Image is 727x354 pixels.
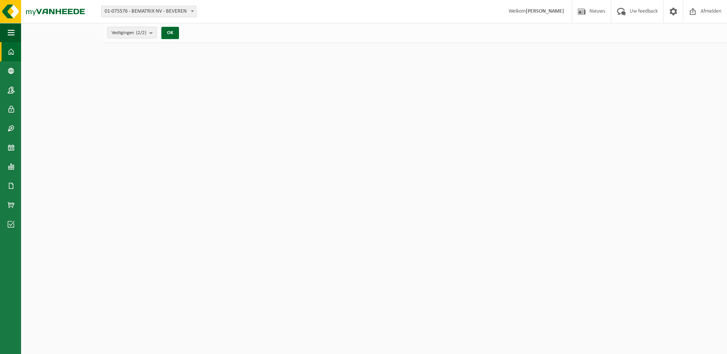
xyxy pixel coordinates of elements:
[101,6,197,17] span: 01-075576 - BEMATRIX NV - BEVEREN
[102,6,196,17] span: 01-075576 - BEMATRIX NV - BEVEREN
[161,27,179,39] button: OK
[112,27,146,39] span: Vestigingen
[107,27,157,38] button: Vestigingen(2/2)
[136,30,146,35] count: (2/2)
[526,8,564,14] strong: [PERSON_NAME]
